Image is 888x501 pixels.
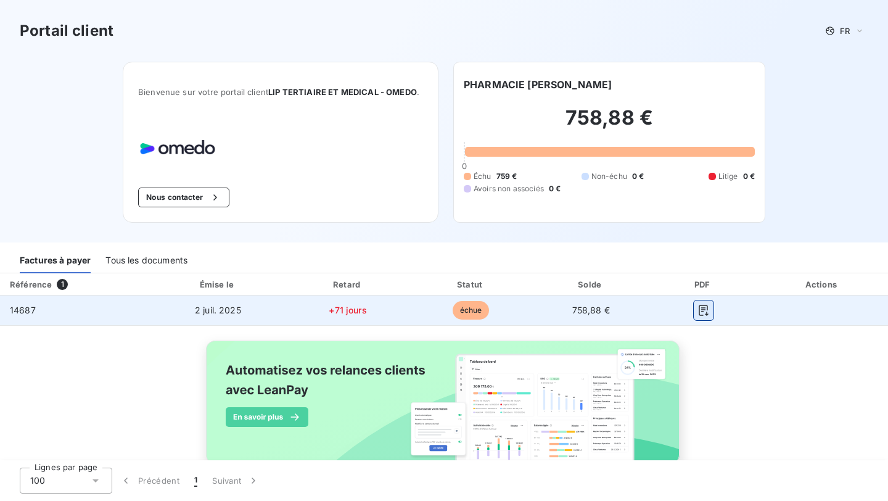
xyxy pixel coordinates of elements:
h6: PHARMACIE [PERSON_NAME] [464,77,612,92]
div: Retard [288,278,408,291]
div: Émise le [153,278,284,291]
button: Suivant [205,468,267,494]
div: Tous les documents [105,247,187,273]
button: Précédent [112,468,187,494]
span: 2 juil. 2025 [195,305,241,315]
span: FR [840,26,850,36]
span: 758,88 € [572,305,610,315]
span: 1 [57,279,68,290]
div: Statut [413,278,529,291]
div: Factures à payer [20,247,91,273]
span: 100 [30,474,45,487]
span: Litige [718,171,738,182]
span: Échu [474,171,491,182]
div: PDF [652,278,754,291]
img: Company logo [138,126,217,168]
h3: Portail client [20,20,113,42]
img: banner [195,333,693,485]
span: Avoirs non associés [474,183,544,194]
span: Bienvenue sur votre portail client . [138,87,423,97]
button: 1 [187,468,205,494]
span: +71 jours [329,305,366,315]
span: 1 [194,474,197,487]
span: Non-échu [591,171,627,182]
div: Solde [534,278,647,291]
span: 0 € [632,171,644,182]
div: Actions [759,278,886,291]
span: 14687 [10,305,36,315]
span: 0 € [743,171,755,182]
span: 759 € [496,171,517,182]
h2: 758,88 € [464,106,755,143]
span: 0 € [549,183,561,194]
div: Référence [10,279,52,289]
button: Nous contacter [138,188,229,207]
span: échue [453,301,490,320]
span: 0 [462,161,467,171]
span: LIP TERTIAIRE ET MEDICAL - OMEDO [268,87,417,97]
